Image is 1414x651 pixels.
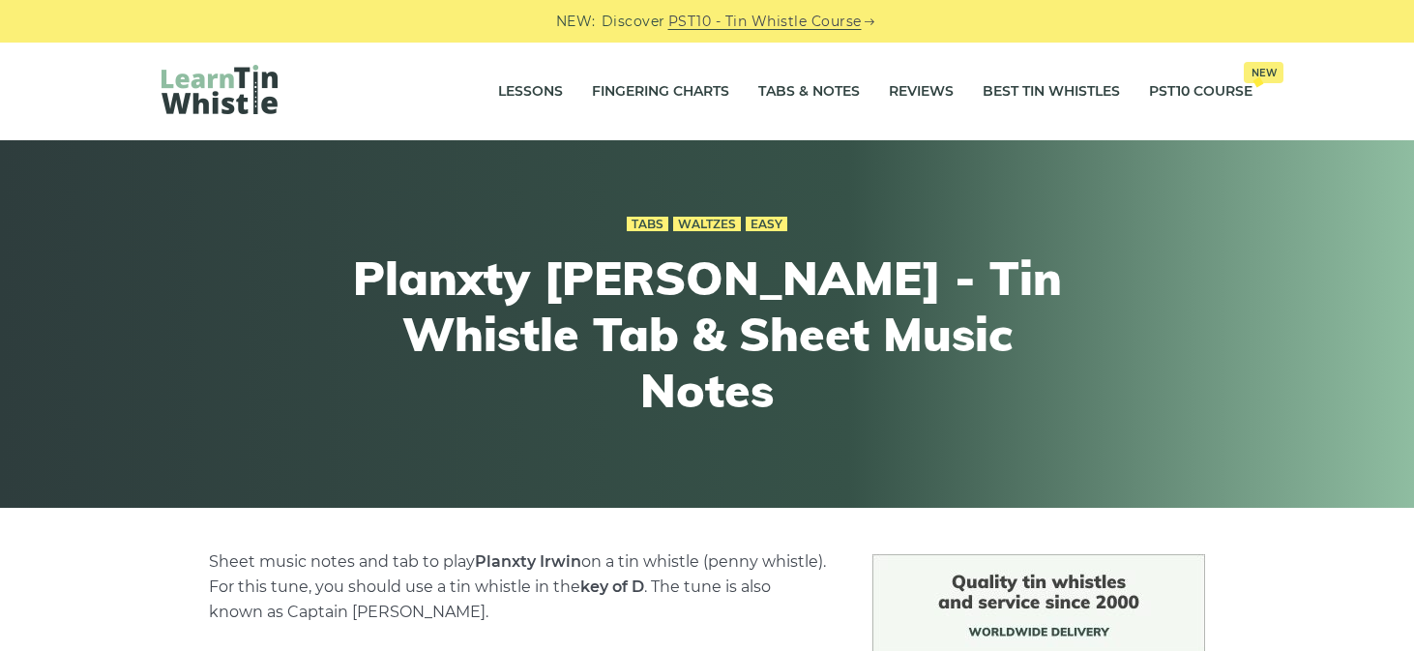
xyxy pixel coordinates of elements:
strong: key of D [580,577,644,596]
a: Fingering Charts [592,68,729,116]
img: LearnTinWhistle.com [162,65,278,114]
span: New [1244,62,1283,83]
a: Tabs [627,217,668,232]
strong: Planxty Irwin [475,552,581,571]
h1: Planxty [PERSON_NAME] - Tin Whistle Tab & Sheet Music Notes [351,251,1063,418]
a: Waltzes [673,217,741,232]
a: Tabs & Notes [758,68,860,116]
a: Best Tin Whistles [983,68,1120,116]
a: Easy [746,217,787,232]
p: Sheet music notes and tab to play on a tin whistle (penny whistle). For this tune, you should use... [209,549,826,625]
a: PST10 CourseNew [1149,68,1252,116]
a: Reviews [889,68,954,116]
a: Lessons [498,68,563,116]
